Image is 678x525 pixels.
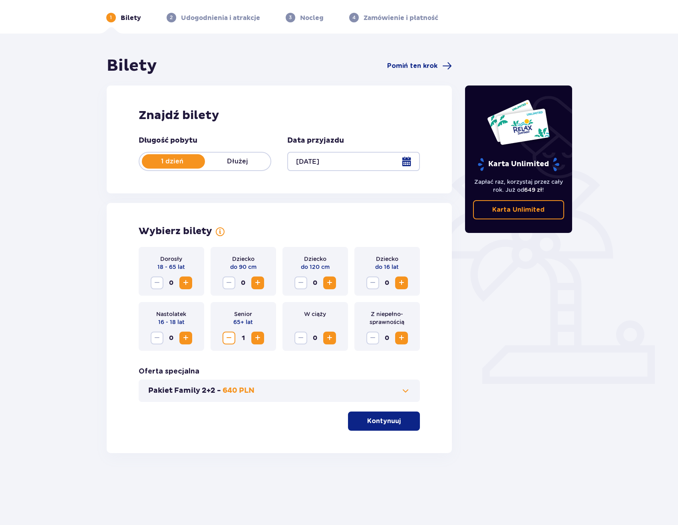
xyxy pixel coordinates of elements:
p: Oferta specjalna [139,367,199,376]
a: Pomiń ten krok [387,61,452,71]
p: Dziecko [232,255,254,263]
span: 0 [165,332,178,344]
button: Decrease [294,332,307,344]
p: Nastolatek [156,310,186,318]
h2: Znajdź bilety [139,108,420,123]
span: 0 [381,332,394,344]
span: 0 [381,276,394,289]
button: Increase [179,332,192,344]
p: Nocleg [300,14,324,22]
span: 0 [237,276,250,289]
p: Udogodnienia i atrakcje [181,14,260,22]
button: Increase [251,276,264,289]
p: W ciąży [304,310,326,318]
p: Z niepełno­sprawnością [361,310,414,326]
p: Dziecko [376,255,398,263]
button: Kontynuuj [348,412,420,431]
p: 4 [352,14,356,21]
h1: Bilety [107,56,157,76]
p: Karta Unlimited [477,157,560,171]
p: do 90 cm [230,263,256,271]
p: Zamówienie i płatność [364,14,438,22]
p: Bilety [121,14,141,22]
p: 640 PLN [223,386,254,396]
p: Kontynuuj [367,417,401,426]
button: Decrease [294,276,307,289]
p: Dłużej [205,157,270,166]
p: Dziecko [304,255,326,263]
p: 16 - 18 lat [158,318,185,326]
button: Pakiet Family 2+2 -640 PLN [148,386,411,396]
button: Increase [323,332,336,344]
span: Pomiń ten krok [387,62,437,70]
button: Decrease [151,276,163,289]
button: Increase [395,332,408,344]
p: 1 dzień [139,157,205,166]
button: Decrease [366,332,379,344]
p: Dorosły [160,255,182,263]
p: 65+ lat [233,318,253,326]
a: Karta Unlimited [473,200,564,219]
p: 1 [110,14,112,21]
p: 18 - 65 lat [157,263,185,271]
button: Increase [323,276,336,289]
p: 2 [170,14,173,21]
p: Zapłać raz, korzystaj przez cały rok. Już od ! [473,178,564,194]
button: Increase [179,276,192,289]
p: 3 [289,14,292,21]
p: Senior [234,310,252,318]
button: Decrease [223,276,235,289]
span: 0 [309,276,322,289]
span: 1 [237,332,250,344]
p: do 120 cm [301,263,330,271]
button: Decrease [223,332,235,344]
span: 0 [309,332,322,344]
button: Decrease [366,276,379,289]
button: Decrease [151,332,163,344]
p: Długość pobytu [139,136,197,145]
p: Wybierz bilety [139,225,212,237]
p: Pakiet Family 2+2 - [148,386,221,396]
p: Data przyjazdu [287,136,344,145]
button: Increase [251,332,264,344]
p: Karta Unlimited [492,205,545,214]
p: do 16 lat [375,263,399,271]
button: Increase [395,276,408,289]
span: 649 zł [524,187,542,193]
span: 0 [165,276,178,289]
